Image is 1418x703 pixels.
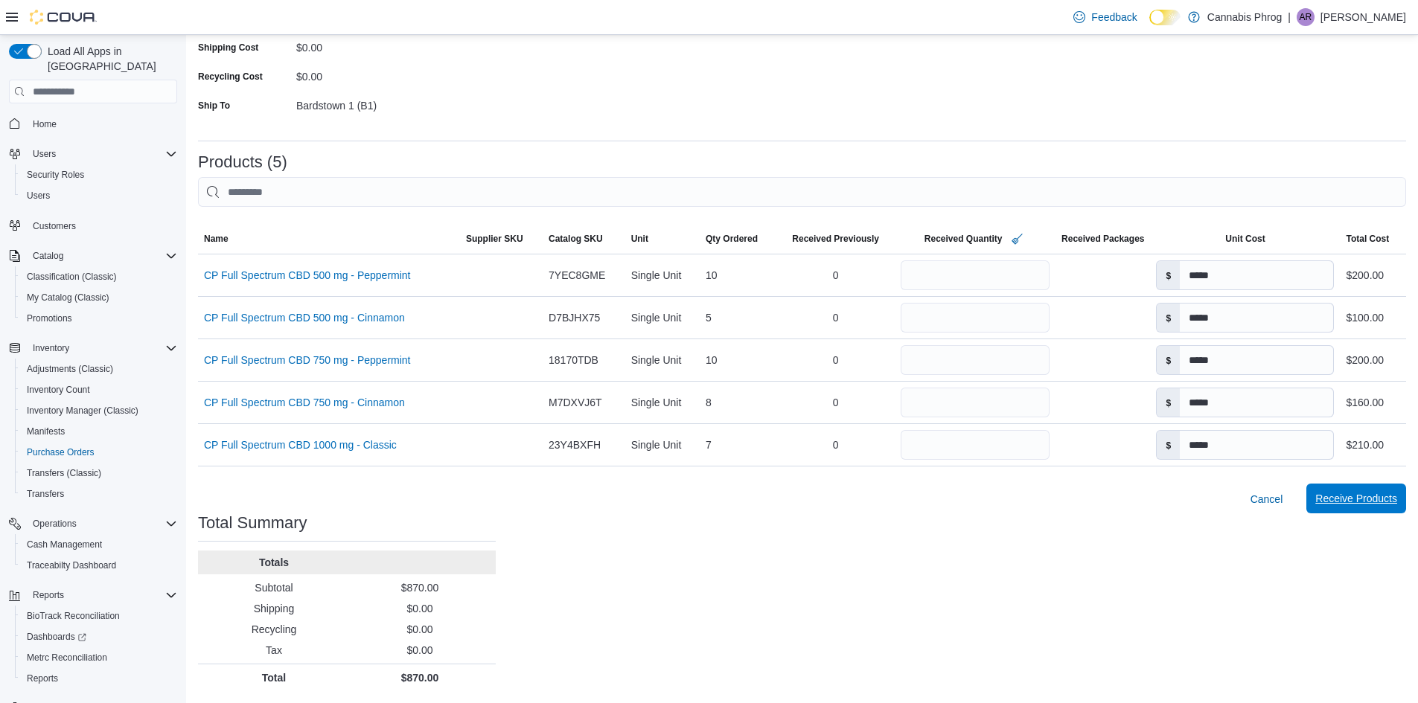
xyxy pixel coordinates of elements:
span: Transfers (Classic) [27,467,101,479]
label: $ [1157,261,1180,289]
a: Dashboards [15,626,183,647]
input: Dark Mode [1149,10,1181,25]
button: BioTrack Reconciliation [15,606,183,626]
span: Received Packages [1061,233,1144,245]
div: Single Unit [625,303,700,333]
span: Home [27,114,177,132]
p: [PERSON_NAME] [1320,8,1406,26]
span: Unit [631,233,648,245]
span: Received Quantity [924,230,1026,248]
div: $0.00 [296,65,496,83]
span: Qty Ordered [706,233,758,245]
span: Reports [21,670,177,687]
label: Recycling Cost [198,71,263,83]
a: Metrc Reconciliation [21,649,113,667]
div: 0 [776,303,895,333]
span: Users [21,187,177,205]
span: Inventory Manager (Classic) [27,405,138,417]
button: Users [3,144,183,164]
span: Dashboards [27,631,86,643]
a: BioTrack Reconciliation [21,607,126,625]
span: BioTrack Reconciliation [27,610,120,622]
button: Inventory [27,339,75,357]
p: Total [204,670,344,685]
span: Supplier SKU [466,233,523,245]
button: Security Roles [15,164,183,185]
input: This is a search bar. After typing your query, hit enter to filter the results lower in the page. [198,177,1406,207]
span: 18170TDB [549,351,598,369]
a: CP Full Spectrum CBD 500 mg - Peppermint [204,266,411,284]
div: Single Unit [625,260,700,290]
span: Unit Cost [1225,233,1265,245]
span: Manifests [21,423,177,440]
span: Operations [27,515,177,533]
span: D7BJHX75 [549,309,600,327]
button: Users [27,145,62,163]
div: $100.00 [1346,309,1384,327]
span: Users [33,148,56,160]
div: Bardstown 1 (B1) [296,94,496,112]
button: Receive Products [1306,484,1406,513]
h3: Total Summary [198,514,307,532]
span: Home [33,118,57,130]
a: Traceabilty Dashboard [21,556,122,574]
button: Classification (Classic) [15,266,183,287]
button: Reports [27,586,70,604]
span: BioTrack Reconciliation [21,607,177,625]
button: Catalog SKU [543,227,625,251]
a: Home [27,115,63,133]
span: Users [27,190,50,202]
span: Receive Products [1315,491,1397,506]
button: Metrc Reconciliation [15,647,183,668]
label: Ship To [198,100,230,112]
a: Transfers [21,485,70,503]
span: Adjustments (Classic) [21,360,177,378]
h3: Products (5) [198,153,287,171]
div: 0 [776,388,895,417]
p: $870.00 [350,580,490,595]
span: Customers [33,220,76,232]
button: Users [15,185,183,206]
button: Purchase Orders [15,442,183,463]
button: Manifests [15,421,183,442]
span: Transfers [21,485,177,503]
span: Catalog [27,247,177,265]
div: $0.00 [296,36,496,54]
span: Inventory Count [21,381,177,399]
span: My Catalog (Classic) [21,289,177,306]
span: Traceabilty Dashboard [21,556,177,574]
button: Cancel [1245,484,1289,514]
span: Received Quantity [924,233,1003,245]
span: Security Roles [27,169,84,181]
span: Feedback [1091,10,1137,25]
span: Dark Mode [1149,25,1150,26]
div: $200.00 [1346,351,1384,369]
a: Transfers (Classic) [21,464,107,482]
p: $0.00 [350,643,490,658]
span: Adjustments (Classic) [27,363,113,375]
span: Purchase Orders [21,443,177,461]
label: $ [1157,431,1180,459]
a: Adjustments (Classic) [21,360,119,378]
a: Feedback [1067,2,1143,32]
a: Users [21,187,56,205]
span: Metrc Reconciliation [21,649,177,667]
button: Catalog [27,247,69,265]
button: Supplier SKU [460,227,543,251]
span: Received Previously [792,233,879,245]
button: Adjustments (Classic) [15,359,183,379]
a: My Catalog (Classic) [21,289,115,306]
button: Reports [15,668,183,689]
p: Recycling [204,622,344,637]
a: CP Full Spectrum CBD 750 mg - Peppermint [204,351,411,369]
span: Transfers [27,488,64,500]
span: Load All Apps in [GEOGRAPHIC_DATA] [42,44,177,74]
span: My Catalog (Classic) [27,292,109,304]
div: 0 [776,345,895,375]
span: Inventory [27,339,177,357]
span: Cash Management [27,539,102,550]
span: Security Roles [21,166,177,184]
span: Metrc Reconciliation [27,652,107,664]
span: Traceabilty Dashboard [27,559,116,571]
span: Classification (Classic) [27,271,117,283]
